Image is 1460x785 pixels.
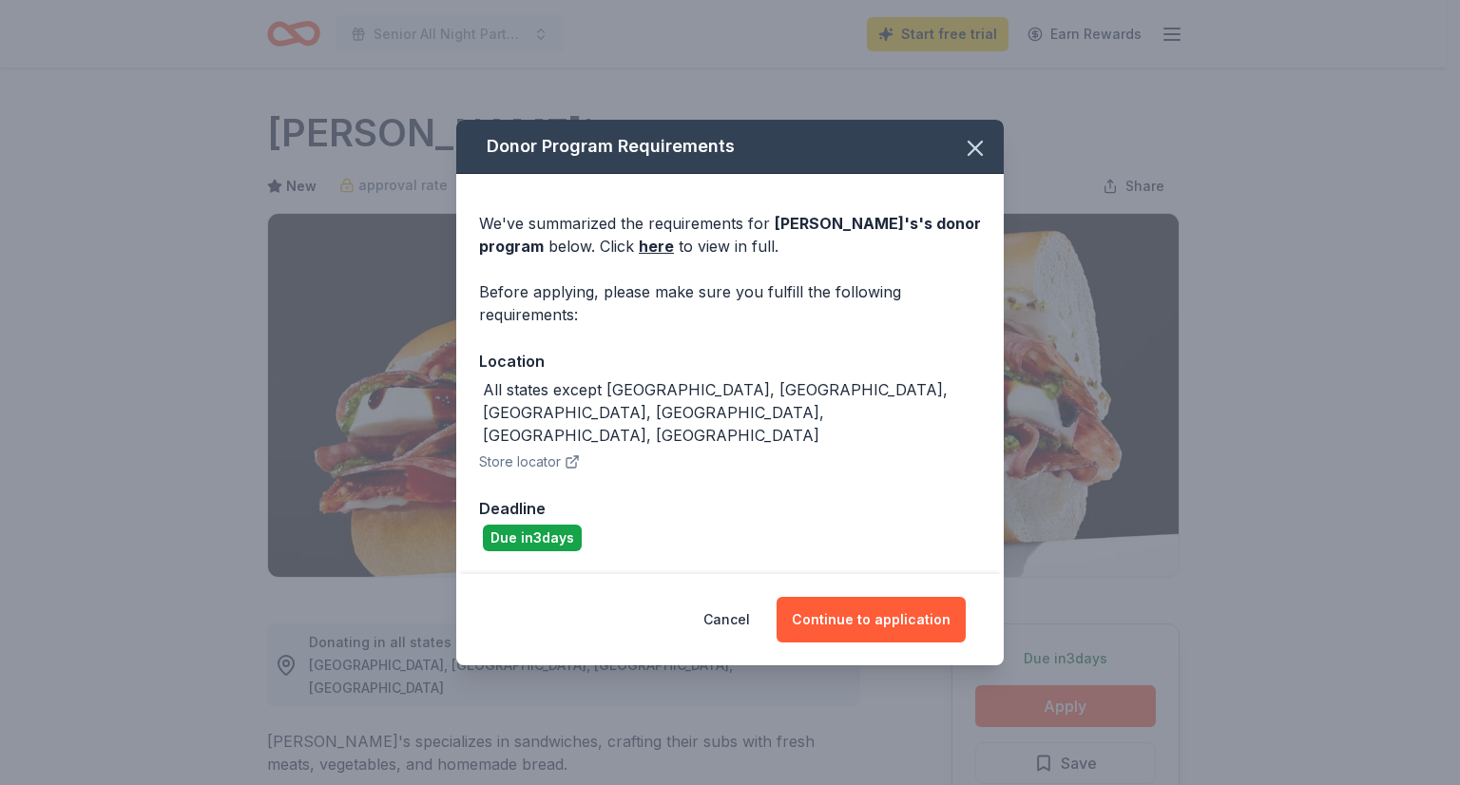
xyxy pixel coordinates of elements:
[483,378,981,447] div: All states except [GEOGRAPHIC_DATA], [GEOGRAPHIC_DATA], [GEOGRAPHIC_DATA], [GEOGRAPHIC_DATA], [GE...
[479,280,981,326] div: Before applying, please make sure you fulfill the following requirements:
[479,349,981,373] div: Location
[479,212,981,258] div: We've summarized the requirements for below. Click to view in full.
[479,496,981,521] div: Deadline
[703,597,750,642] button: Cancel
[639,235,674,258] a: here
[479,450,580,473] button: Store locator
[483,525,582,551] div: Due in 3 days
[777,597,966,642] button: Continue to application
[456,120,1004,174] div: Donor Program Requirements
